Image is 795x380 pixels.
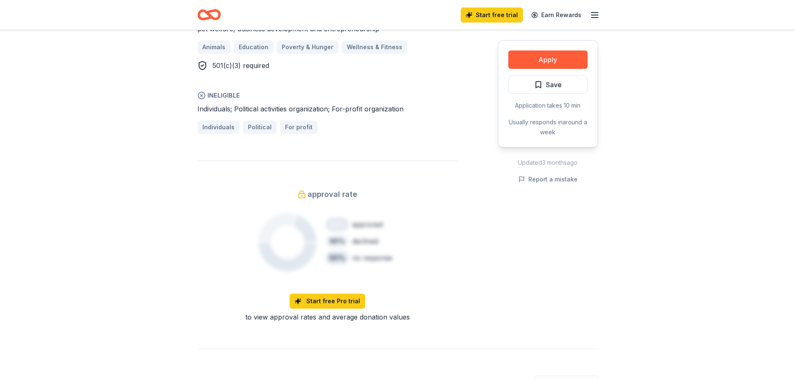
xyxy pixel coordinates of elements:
a: Start free trial [461,8,523,23]
div: 50 % [326,251,349,264]
span: Ineligible [197,91,458,101]
div: Usually responds in around a week [508,117,588,137]
span: Save [546,79,562,90]
span: approval rate [308,188,357,201]
div: Updated 3 months ago [498,158,598,168]
a: Home [197,5,221,25]
button: Report a mistake [518,174,578,184]
span: Individuals; Political activities organization; For-profit organization [197,105,404,113]
div: to view approval rates and average donation values [197,312,458,322]
a: Start free Pro trial [290,294,365,309]
div: 30 % [326,234,349,248]
div: Application takes 10 min [508,101,588,111]
button: Save [508,75,588,94]
button: Apply [508,50,588,69]
div: no response [352,253,392,263]
span: 501(c)(3) required [212,61,269,70]
div: approved [352,219,383,229]
a: Earn Rewards [526,8,586,23]
div: 20 % [326,218,349,231]
div: declined [352,236,378,246]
